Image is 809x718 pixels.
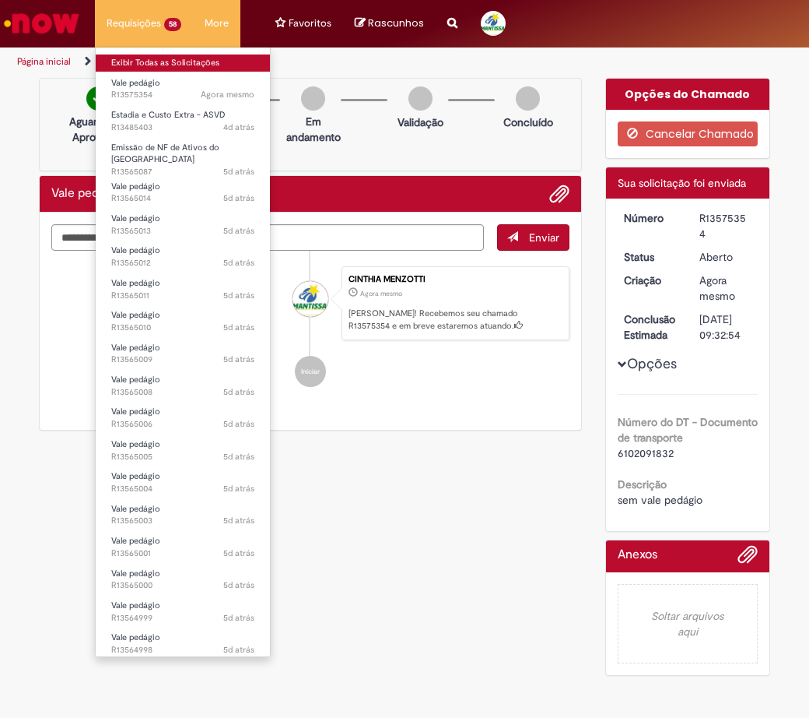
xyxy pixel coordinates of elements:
[223,386,254,398] span: 5d atrás
[111,535,160,547] span: Vale pedágio
[699,311,752,343] div: [DATE] 09:32:54
[111,192,254,205] span: R13565014
[223,225,254,237] span: 5d atrás
[111,109,226,121] span: Estadia e Custo Extra - ASVD
[223,225,254,237] time: 25/09/2025 07:41:31
[699,249,752,265] div: Aberto
[111,612,254,625] span: R13564999
[360,289,402,298] span: Agora mesmo
[223,354,254,365] span: 5d atrás
[111,121,254,134] span: R13485403
[111,579,254,592] span: R13565000
[699,210,752,241] div: R13575354
[223,192,254,204] span: 5d atrás
[111,418,254,431] span: R13565006
[223,612,254,624] time: 25/09/2025 07:36:04
[503,114,553,130] p: Concluído
[111,213,160,224] span: Vale pedágio
[96,275,270,304] a: Aberto R13565011 : Vale pedágio
[529,231,559,245] span: Enviar
[111,483,254,495] span: R13565004
[96,468,270,497] a: Aberto R13565004 : Vale pedágio
[51,266,569,341] li: CINTHIA MENZOTTI
[699,273,735,303] time: 29/09/2025 09:32:49
[96,533,270,561] a: Aberto R13565001 : Vale pedágio
[223,483,254,495] time: 25/09/2025 07:37:50
[201,89,254,100] span: Agora mesmo
[201,89,254,100] time: 29/09/2025 09:32:50
[96,210,270,239] a: Aberto R13565013 : Vale pedágio
[223,451,254,463] time: 25/09/2025 07:38:15
[96,139,270,173] a: Aberto R13565087 : Emissão de NF de Ativos do ASVD
[111,342,160,354] span: Vale pedágio
[408,86,433,111] img: img-circle-grey.png
[223,547,254,559] time: 25/09/2025 07:36:59
[223,166,254,178] span: 5d atrás
[223,644,254,656] span: 5d atrás
[737,544,758,572] button: Adicionar anexos
[223,515,254,526] time: 25/09/2025 07:37:25
[96,178,270,207] a: Aberto R13565014 : Vale pedágio
[96,55,270,72] a: Exibir Todas as Solicitações
[111,309,160,321] span: Vale pedágio
[223,322,254,333] span: 5d atrás
[96,565,270,594] a: Aberto R13565000 : Vale pedágio
[223,612,254,624] span: 5d atrás
[95,47,271,657] ul: Requisições
[223,121,254,133] time: 25/09/2025 13:15:55
[111,503,160,515] span: Vale pedágio
[223,515,254,526] span: 5d atrás
[348,308,561,332] p: [PERSON_NAME]! Recebemos seu chamado R13575354 e em breve estaremos atuando.
[360,289,402,298] time: 29/09/2025 09:32:49
[96,371,270,400] a: Aberto R13565008 : Vale pedágio
[618,584,758,663] em: Soltar arquivos aqui
[223,121,254,133] span: 4d atrás
[111,547,254,560] span: R13565001
[111,644,254,656] span: R13564998
[223,579,254,591] time: 25/09/2025 07:36:31
[111,322,254,334] span: R13565010
[223,257,254,269] time: 25/09/2025 07:41:08
[618,415,758,445] b: Número do DT - Documento de transporte
[86,86,110,111] img: check-circle-green.png
[111,225,254,238] span: R13565013
[549,184,569,204] button: Adicionar anexos
[111,181,160,192] span: Vale pedágio
[612,210,688,226] dt: Número
[12,48,461,76] ul: Trilhas de página
[111,374,160,385] span: Vale pedágio
[618,477,667,491] b: Descrição
[111,354,254,366] span: R13565009
[111,632,160,643] span: Vale pedágio
[397,114,443,130] p: Validação
[618,446,674,460] span: 6102091832
[111,470,160,482] span: Vale pedágio
[516,86,540,111] img: img-circle-grey.png
[164,18,181,31] span: 58
[699,273,752,304] div: 29/09/2025 09:32:49
[69,114,128,145] p: Aguardando Aprovação
[17,55,71,68] a: Página inicial
[111,77,160,89] span: Vale pedágio
[223,290,254,301] span: 5d atrás
[699,273,735,303] span: Agora mesmo
[96,307,270,336] a: Aberto R13565010 : Vale pedágio
[223,354,254,365] time: 25/09/2025 07:39:30
[111,438,160,450] span: Vale pedágio
[618,176,746,190] span: Sua solicitação foi enviada
[612,249,688,265] dt: Status
[223,418,254,430] time: 25/09/2025 07:38:39
[51,187,122,201] h2: Vale pedágio Histórico de tíquete
[96,403,270,432] a: Aberto R13565006 : Vale pedágio
[497,224,569,251] button: Enviar
[348,275,561,284] div: CINTHIA MENZOTTI
[111,245,160,256] span: Vale pedágio
[111,451,254,463] span: R13565005
[96,597,270,626] a: Aberto R13564999 : Vale pedágio
[111,277,160,289] span: Vale pedágio
[111,515,254,527] span: R13565003
[111,386,254,399] span: R13565008
[618,121,758,146] button: Cancelar Chamado
[606,79,770,110] div: Opções do Chamado
[618,493,702,507] span: sem vale pedágio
